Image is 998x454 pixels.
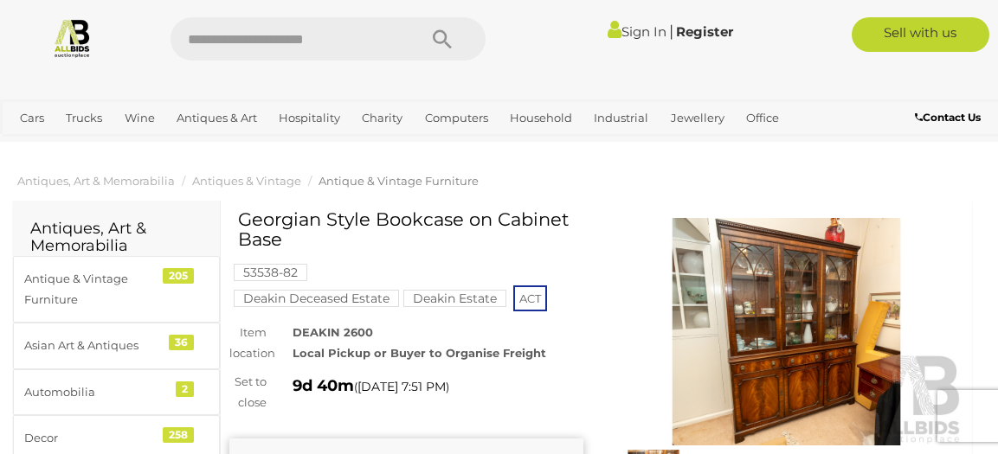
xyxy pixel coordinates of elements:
strong: DEAKIN 2600 [293,325,373,339]
img: Georgian Style Bookcase on Cabinet Base [609,218,963,446]
a: Contact Us [915,108,985,127]
div: 258 [163,427,194,443]
b: Contact Us [915,111,981,124]
a: Trucks [59,104,109,132]
div: Decor [24,428,167,448]
a: Sign In [608,23,666,40]
a: Household [503,104,579,132]
a: Deakin Deceased Estate [234,291,399,305]
a: Jewellery [664,104,731,132]
mark: 53538-82 [234,264,307,281]
a: Automobilia 2 [13,369,220,415]
a: Sports [13,132,62,161]
a: Office [739,104,786,132]
div: 205 [163,268,194,284]
a: Asian Art & Antiques 36 [13,323,220,368]
span: [DATE] 7:51 PM [357,379,446,394]
h1: Georgian Style Bookcase on Cabinet Base [238,209,579,249]
div: 2 [176,381,194,397]
div: Automobilia [24,382,167,402]
a: 53538-82 [234,265,307,279]
div: 36 [169,335,194,350]
a: Sell with us [852,17,989,52]
mark: Deakin Estate [403,290,506,307]
a: Antiques, Art & Memorabilia [17,174,175,188]
div: Asian Art & Antiques [24,336,167,355]
span: | [669,22,673,41]
a: Wine [118,104,162,132]
span: ( ) [354,380,449,393]
div: Antique & Vintage Furniture [24,269,167,310]
a: Antiques & Art [170,104,264,132]
h2: Antiques, Art & Memorabilia [30,221,203,255]
a: Antiques & Vintage [192,174,301,188]
a: Antique & Vintage Furniture 205 [13,256,220,323]
a: Hospitality [272,104,347,132]
mark: Deakin Deceased Estate [234,290,399,307]
a: Register [676,23,733,40]
button: Search [399,17,486,61]
a: Charity [355,104,409,132]
a: Cars [13,104,51,132]
span: ACT [513,285,547,311]
a: [GEOGRAPHIC_DATA] [70,132,207,161]
strong: Local Pickup or Buyer to Organise Freight [293,346,546,360]
a: Industrial [587,104,655,132]
div: Set to close [216,372,280,412]
strong: 9d 40m [293,376,354,395]
a: Deakin Estate [403,291,506,305]
a: Antique & Vintage Furniture [319,174,479,188]
img: Allbids.com.au [52,17,93,58]
a: Computers [418,104,495,132]
div: Item location [216,323,280,363]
